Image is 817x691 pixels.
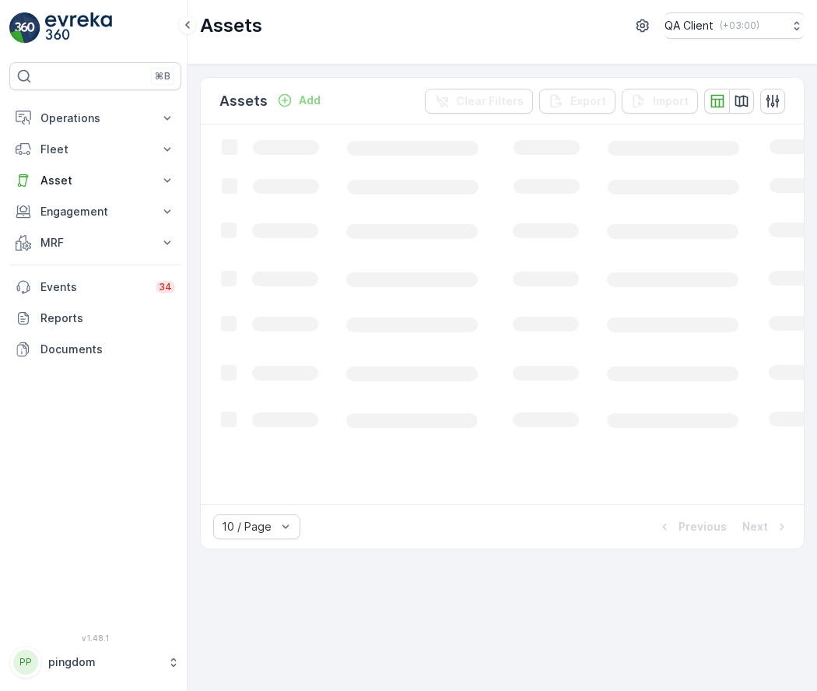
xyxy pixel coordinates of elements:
[622,89,698,114] button: Import
[456,93,524,109] p: Clear Filters
[40,310,175,326] p: Reports
[271,91,327,110] button: Add
[40,142,150,157] p: Fleet
[9,12,40,44] img: logo
[9,134,181,165] button: Fleet
[9,227,181,258] button: MRF
[40,173,150,188] p: Asset
[48,654,160,670] p: pingdom
[425,89,533,114] button: Clear Filters
[678,519,727,535] p: Previous
[664,12,805,39] button: QA Client(+03:00)
[13,650,38,675] div: PP
[40,235,150,251] p: MRF
[9,196,181,227] button: Engagement
[159,281,172,293] p: 34
[40,342,175,357] p: Documents
[653,93,689,109] p: Import
[9,646,181,679] button: PPpingdom
[655,517,728,536] button: Previous
[9,334,181,365] a: Documents
[664,18,714,33] p: QA Client
[570,93,606,109] p: Export
[741,517,791,536] button: Next
[720,19,759,32] p: ( +03:00 )
[9,303,181,334] a: Reports
[200,13,262,38] p: Assets
[9,272,181,303] a: Events34
[40,279,146,295] p: Events
[40,110,150,126] p: Operations
[539,89,615,114] button: Export
[45,12,112,44] img: logo_light-DOdMpM7g.png
[9,165,181,196] button: Asset
[9,103,181,134] button: Operations
[299,93,321,108] p: Add
[9,633,181,643] span: v 1.48.1
[40,204,150,219] p: Engagement
[219,90,268,112] p: Assets
[742,519,768,535] p: Next
[155,70,170,82] p: ⌘B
